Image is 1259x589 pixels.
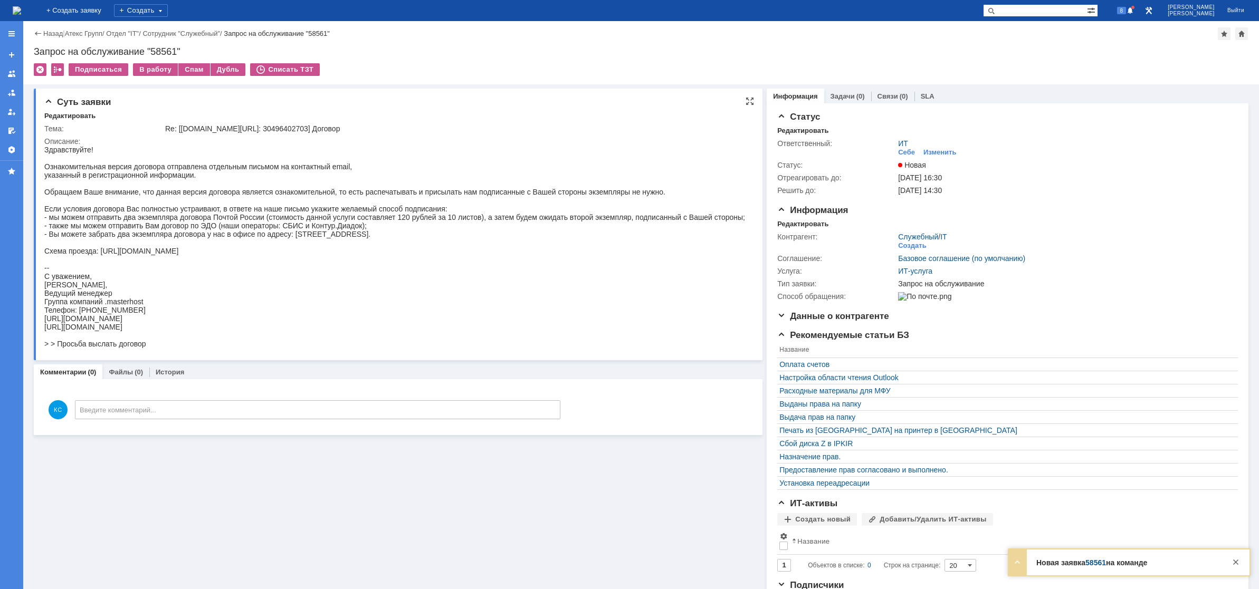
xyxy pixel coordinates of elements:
[790,530,1233,555] th: Название
[777,205,848,215] span: Информация
[3,65,20,82] a: Заявки на командах
[779,373,1231,382] a: Настройка области чтения Outlook
[773,92,817,100] a: Информация
[63,29,64,37] div: |
[142,30,224,37] div: /
[940,233,947,241] a: IT
[777,139,896,148] div: Ответственный:
[898,254,1025,263] a: Базовое соглашение (по умолчанию)
[777,127,828,135] div: Редактировать
[898,233,947,241] div: /
[898,242,926,250] div: Создать
[898,186,942,195] span: [DATE] 14:30
[3,122,20,139] a: Мои согласования
[156,368,184,376] a: История
[43,30,63,37] a: Назад
[3,84,20,101] a: Заявки в моей ответственности
[777,292,896,301] div: Способ обращения:
[779,439,1231,448] a: Сбой диска Z в IPKIR
[3,46,20,63] a: Создать заявку
[777,186,896,195] div: Решить до:
[777,330,909,340] span: Рекомендуемые статьи БЗ
[921,92,934,100] a: SLA
[779,452,1231,461] a: Назначение прав.
[13,6,21,15] a: Перейти на домашнюю страницу
[106,30,142,37] div: /
[777,112,820,122] span: Статус
[856,92,865,100] div: (0)
[1036,558,1147,567] strong: Новая заявка на команде
[106,30,139,37] a: Отдел "IT"
[1117,7,1127,14] span: 8
[777,173,896,182] div: Отреагировать до:
[779,426,1231,434] a: Печать из [GEOGRAPHIC_DATA] на принтер в [GEOGRAPHIC_DATA]
[898,173,942,182] span: [DATE] 16:30
[779,387,1231,395] a: Расходные материалы для МФУ
[779,413,1231,421] a: Выдача прав на папку
[900,92,908,100] div: (0)
[777,498,837,508] span: ИТ-активы
[3,141,20,158] a: Настройки
[779,400,1231,408] a: Выданы права на папку
[1235,27,1248,40] div: Сделать домашней страницей
[224,30,330,37] div: Запрос на обслуживание "58561"
[34,63,46,76] div: Удалить
[808,562,864,569] span: Объектов в списке:
[923,148,957,157] div: Изменить
[777,220,828,228] div: Редактировать
[65,30,107,37] div: /
[49,400,68,419] span: КС
[898,148,915,157] div: Себе
[779,360,1231,369] a: Оплата счетов
[777,344,1233,358] th: Название
[1168,4,1215,11] span: [PERSON_NAME]
[142,30,220,37] a: Сотрудник "Служебный"
[777,279,896,288] div: Тип заявки:
[779,479,1231,487] a: Установка переадресации
[44,124,163,133] div: Тема:
[109,368,133,376] a: Файлы
[777,267,896,275] div: Услуга:
[898,292,951,301] img: По почте.png
[746,97,754,105] div: На всю страницу
[779,532,788,540] span: Настройки
[777,233,896,241] div: Контрагент:
[1011,556,1024,568] div: Развернуть
[13,6,21,15] img: logo
[898,279,1231,288] div: Запрос на обслуживание
[878,92,898,100] a: Связи
[797,537,829,545] div: Название
[165,124,745,133] div: Re: [[DOMAIN_NAME][URL]: 30496402703] Договор
[44,97,111,107] span: Суть заявки
[1085,558,1106,567] a: 58561
[831,92,855,100] a: Задачи
[867,559,871,572] div: 0
[51,63,64,76] div: Работа с массовостью
[898,267,932,275] a: ИТ-услуга
[44,137,747,146] div: Описание:
[135,368,143,376] div: (0)
[65,30,102,37] a: Атекс Групп
[808,559,940,572] i: Строк на странице:
[44,112,96,120] div: Редактировать
[898,161,926,169] span: Новая
[1087,5,1098,15] span: Расширенный поиск
[777,311,889,321] span: Данные о контрагенте
[114,4,168,17] div: Создать
[1168,11,1215,17] span: [PERSON_NAME]
[40,368,87,376] a: Комментарии
[777,161,896,169] div: Статус:
[779,466,1231,474] a: Предоставление прав согласовано и выполнено.
[777,254,896,263] div: Соглашение:
[34,46,1248,57] div: Запрос на обслуживание "58561"
[1229,556,1242,568] div: Закрыть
